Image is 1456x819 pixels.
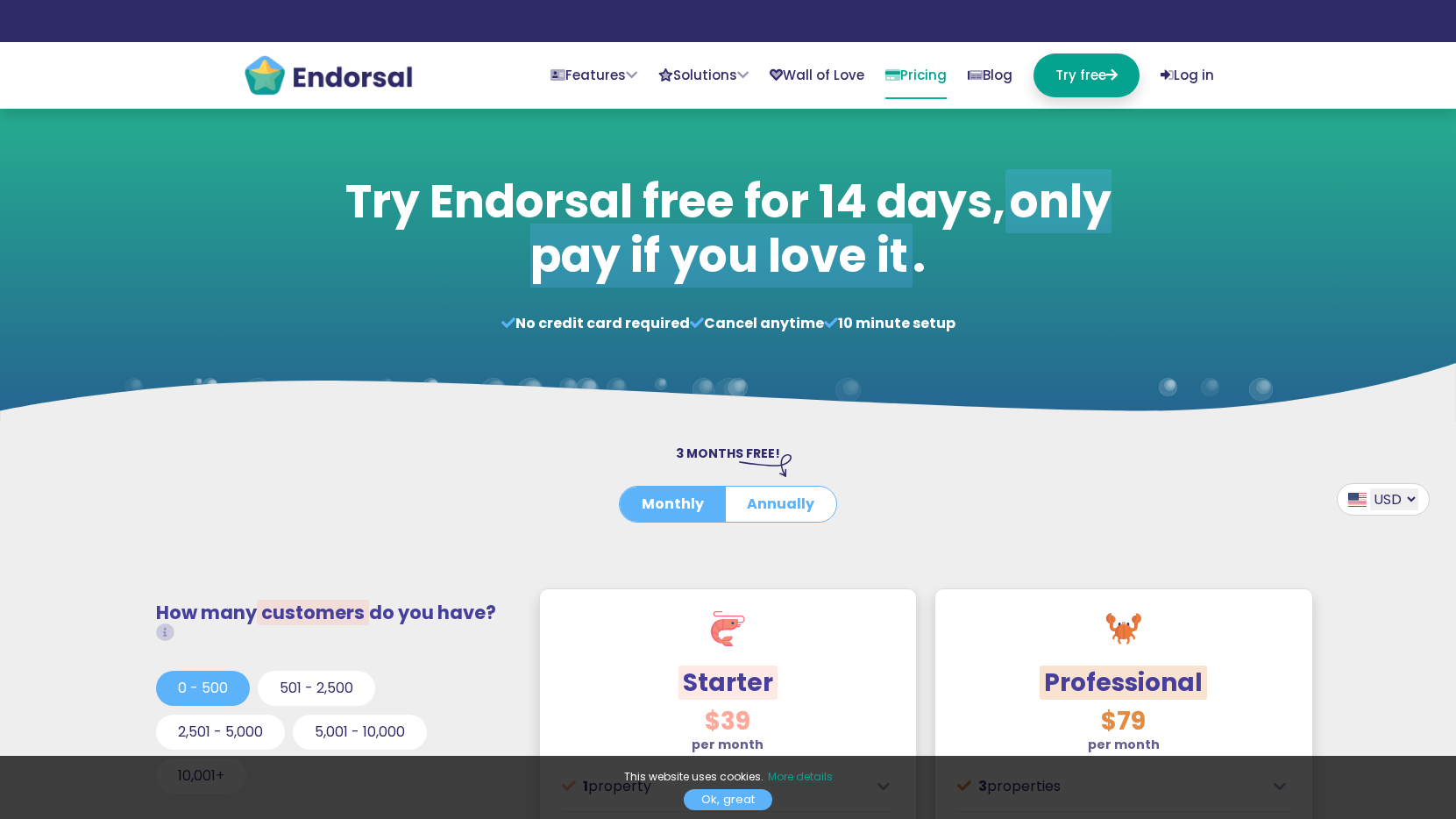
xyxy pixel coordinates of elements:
[550,53,637,97] a: Features
[770,53,864,97] a: Wall of Love
[620,487,726,522] button: Monthly
[676,445,780,462] span: 3 MONTHS FREE!
[257,600,369,625] span: customers
[258,671,375,706] button: 501 - 2,500
[885,53,947,99] a: Pricing
[725,487,836,522] button: Annually
[1033,53,1140,97] a: Try free
[739,454,792,477] img: arrow-right-down.svg
[1106,611,1141,646] img: crab.svg
[156,623,174,642] i: Total customers from whom you request testimonials/reviews.
[1088,736,1160,753] strong: per month
[968,53,1012,97] a: Blog
[678,666,778,700] span: Starter
[293,715,427,750] button: 5,001 - 10,000
[18,769,1438,785] p: This website uses cookies.
[1161,53,1214,97] a: Log in
[243,53,414,97] img: endorsal-logo@2x.png
[705,704,750,738] span: $39
[710,611,745,646] img: shrimp.svg
[336,174,1120,284] h1: Try Endorsal free for 14 days, .
[692,736,764,753] strong: per month
[658,53,749,97] a: Solutions
[156,715,285,750] button: 2,501 - 5,000
[156,602,508,642] h3: How many do you have?
[530,169,1112,288] span: only pay if you love it
[336,313,1120,334] p: No credit card required Cancel anytime 10 minute setup
[1040,666,1207,700] span: Professional
[768,769,833,786] a: More details
[156,671,250,706] button: 0 - 500
[684,789,772,810] a: Ok, great
[1101,704,1146,738] span: $79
